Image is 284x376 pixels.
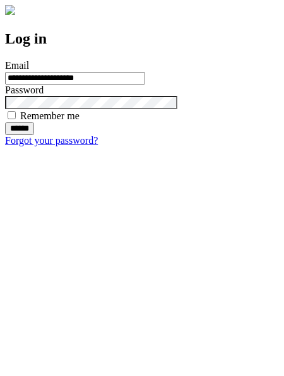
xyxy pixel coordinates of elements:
label: Remember me [20,110,80,121]
h2: Log in [5,30,279,47]
label: Password [5,85,44,95]
img: logo-4e3dc11c47720685a147b03b5a06dd966a58ff35d612b21f08c02c0306f2b779.png [5,5,15,15]
a: Forgot your password? [5,135,98,146]
label: Email [5,60,29,71]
